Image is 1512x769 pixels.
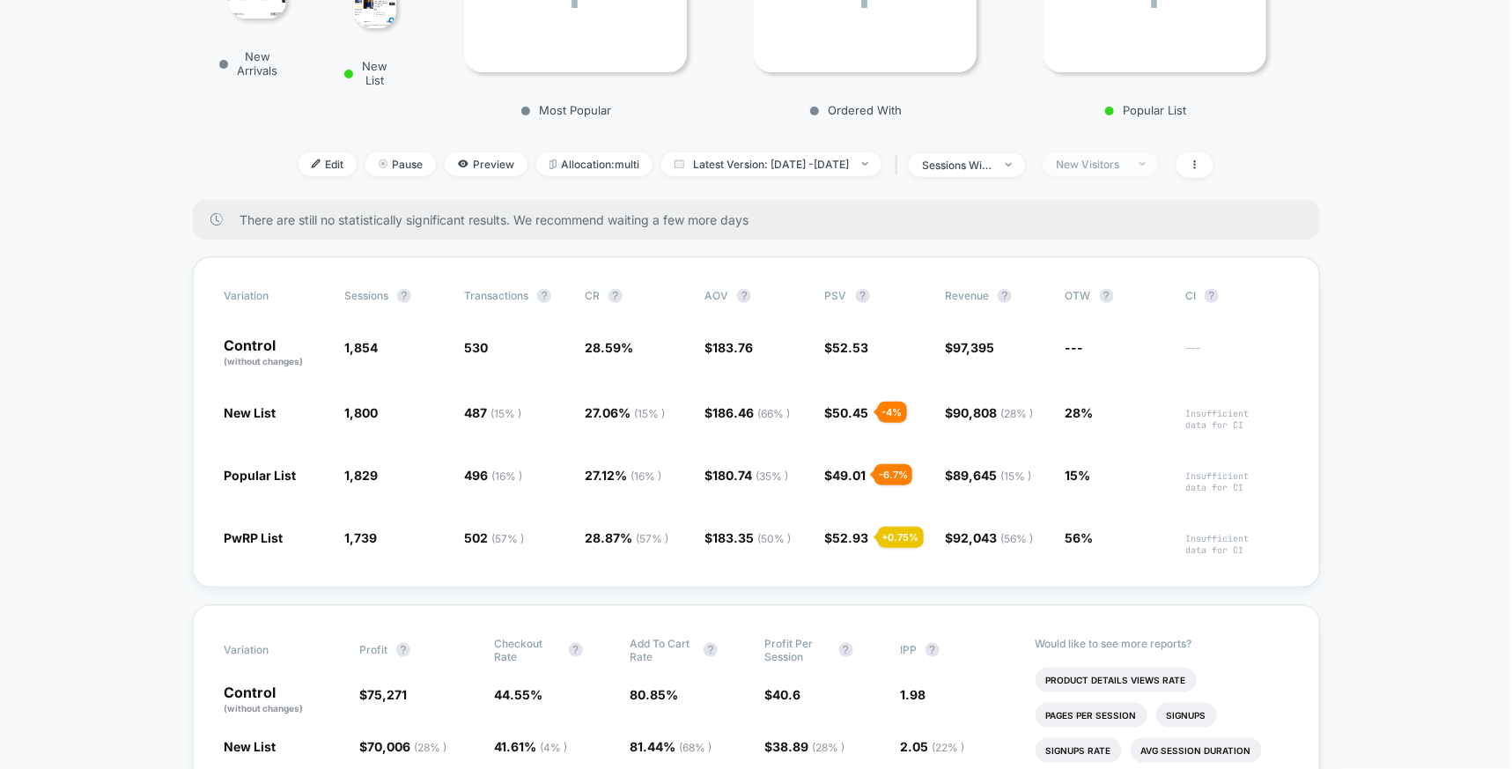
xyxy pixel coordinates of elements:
button: ? [569,643,583,657]
span: $ [945,340,994,355]
span: ( 15 % ) [490,407,521,420]
span: AOV [704,289,728,302]
li: Signups [1156,703,1217,728]
img: end [862,162,868,166]
span: Profit [359,643,387,656]
span: --- [1066,340,1084,355]
img: rebalance [549,159,557,169]
span: ( 66 % ) [757,407,790,420]
img: edit [312,159,321,168]
div: - 4 % [878,402,907,423]
span: ( 16 % ) [631,470,661,483]
button: ? [926,643,940,657]
span: $ [945,530,1033,545]
span: $ [945,405,1033,420]
button: ? [737,289,751,303]
span: ( 57 % ) [491,532,524,545]
span: ( 56 % ) [1000,532,1033,545]
span: 183.35 [712,530,791,545]
span: 50.45 [833,405,869,420]
span: ( 4 % ) [541,741,568,754]
span: 56% [1066,530,1094,545]
span: ( 16 % ) [491,470,522,483]
span: 28% [1066,405,1094,420]
span: 530 [464,340,488,355]
span: Pause [365,152,436,176]
span: 487 [464,405,521,420]
span: 1.98 [900,687,926,702]
span: $ [704,405,790,420]
span: ( 28 % ) [813,741,845,754]
span: Checkout Rate [495,637,560,663]
span: Edit [299,152,357,176]
span: 97,395 [953,340,994,355]
li: Product Details Views Rate [1036,668,1197,692]
span: (without changes) [225,703,304,714]
span: ( 22 % ) [932,741,964,754]
span: 502 [464,530,524,545]
span: 52.93 [833,530,869,545]
button: ? [856,289,870,303]
span: CI [1185,289,1282,303]
span: Insufficient data for CI [1185,533,1287,556]
span: ( 57 % ) [636,532,668,545]
button: ? [704,643,718,657]
li: Pages Per Session [1036,703,1147,728]
li: Signups Rate [1036,738,1122,763]
span: 27.06 % [585,405,665,420]
span: 496 [464,468,522,483]
span: | [890,152,909,178]
span: $ [945,468,1031,483]
span: ( 35 % ) [756,470,788,483]
span: 186.46 [712,405,790,420]
span: 52.53 [833,340,869,355]
span: $ [825,340,869,355]
p: New Arrivals [219,49,277,78]
span: Insufficient data for CI [1185,470,1287,493]
span: Revenue [945,289,989,302]
span: New List [225,739,277,754]
img: end [1140,162,1146,166]
span: ( 15 % ) [1000,470,1031,483]
span: ( 68 % ) [679,741,712,754]
span: Latest Version: [DATE] - [DATE] [661,152,881,176]
span: Sessions [344,289,388,302]
span: 1,739 [344,530,377,545]
p: Control [225,338,327,368]
span: 28.87 % [585,530,668,545]
span: $ [704,530,791,545]
button: ? [397,289,411,303]
span: $ [825,468,867,483]
span: $ [704,340,753,355]
span: 89,645 [953,468,1031,483]
span: 38.89 [773,739,845,754]
span: Profit Per Session [765,637,830,663]
span: (without changes) [225,356,304,366]
span: 44.55 % [495,687,543,702]
span: 81.44 % [630,739,712,754]
span: ( 50 % ) [757,532,791,545]
img: end [1006,163,1012,166]
span: Popular List [225,468,297,483]
button: ? [608,289,623,303]
span: Insufficient data for CI [1185,408,1287,431]
span: Transactions [464,289,528,302]
span: --- [1185,343,1287,368]
span: 180.74 [712,468,788,483]
span: Variation [225,637,321,663]
div: New Visitors [1056,158,1126,171]
span: There are still no statistically significant results. We recommend waiting a few more days [240,212,1285,227]
span: Add To Cart Rate [630,637,695,663]
span: 49.01 [833,468,867,483]
p: Most Popular [455,103,678,117]
span: 70,006 [367,739,446,754]
span: CR [585,289,600,302]
div: - 6.7 % [874,464,912,485]
span: 15% [1066,468,1091,483]
p: Control [225,685,343,715]
span: $ [359,687,407,702]
button: ? [396,643,410,657]
button: ? [998,289,1012,303]
button: ? [537,289,551,303]
span: PwRP List [225,530,284,545]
